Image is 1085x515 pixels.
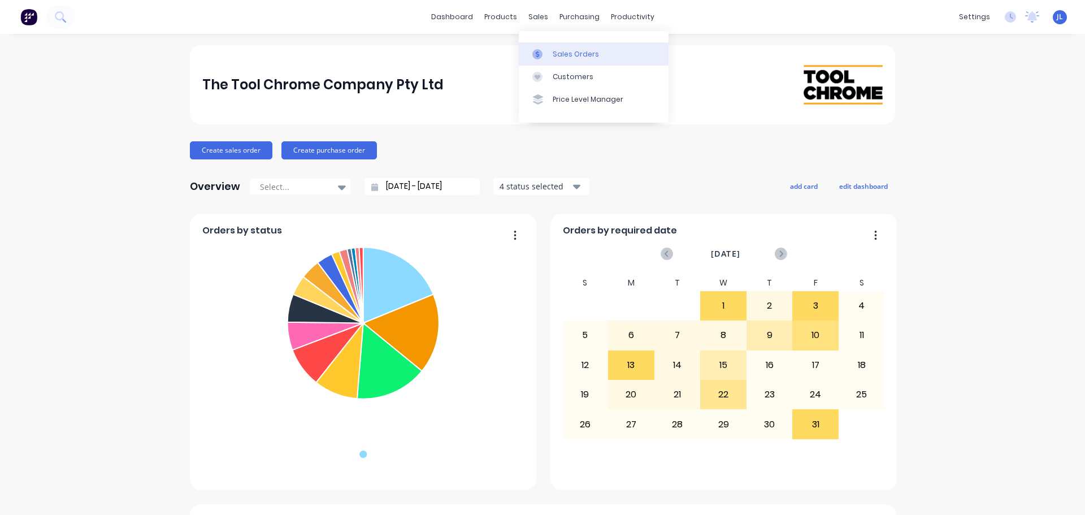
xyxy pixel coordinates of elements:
div: 6 [609,321,654,349]
span: Orders by status [202,224,282,237]
div: T [747,275,793,291]
div: 25 [839,380,884,409]
div: 16 [747,351,792,379]
div: productivity [605,8,660,25]
div: M [608,275,654,291]
div: 18 [839,351,884,379]
button: add card [783,179,825,193]
div: 30 [747,410,792,438]
div: 11 [839,321,884,349]
div: S [839,275,885,291]
div: 31 [793,410,838,438]
div: purchasing [554,8,605,25]
span: [DATE] [711,248,740,260]
div: 17 [793,351,838,379]
div: 5 [563,321,608,349]
div: 9 [747,321,792,349]
a: Customers [519,66,669,88]
div: 2 [747,292,792,320]
div: Customers [553,72,593,82]
div: 23 [747,380,792,409]
img: Factory [20,8,37,25]
button: Create sales order [190,141,272,159]
div: 3 [793,292,838,320]
div: 26 [563,410,608,438]
a: Price Level Manager [519,88,669,111]
div: Price Level Manager [553,94,623,105]
div: 20 [609,380,654,409]
div: 15 [701,351,746,379]
div: 12 [563,351,608,379]
div: 4 [839,292,884,320]
div: 29 [701,410,746,438]
img: The Tool Chrome Company Pty Ltd [804,65,883,105]
span: Orders by required date [563,224,677,237]
div: Sales Orders [553,49,599,59]
div: Overview [190,175,240,198]
div: 7 [655,321,700,349]
span: JL [1057,12,1063,22]
a: Sales Orders [519,42,669,65]
button: edit dashboard [832,179,895,193]
a: dashboard [426,8,479,25]
div: The Tool Chrome Company Pty Ltd [202,73,444,96]
div: 14 [655,351,700,379]
div: S [562,275,609,291]
div: 10 [793,321,838,349]
div: 24 [793,380,838,409]
div: 22 [701,380,746,409]
div: 13 [609,351,654,379]
div: 28 [655,410,700,438]
button: Create purchase order [281,141,377,159]
div: F [792,275,839,291]
div: 19 [563,380,608,409]
button: 4 status selected [493,178,589,195]
div: products [479,8,523,25]
div: T [654,275,701,291]
div: W [700,275,747,291]
div: 21 [655,380,700,409]
div: settings [953,8,996,25]
div: 4 status selected [500,180,571,192]
div: 27 [609,410,654,438]
div: 8 [701,321,746,349]
div: 1 [701,292,746,320]
div: sales [523,8,554,25]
